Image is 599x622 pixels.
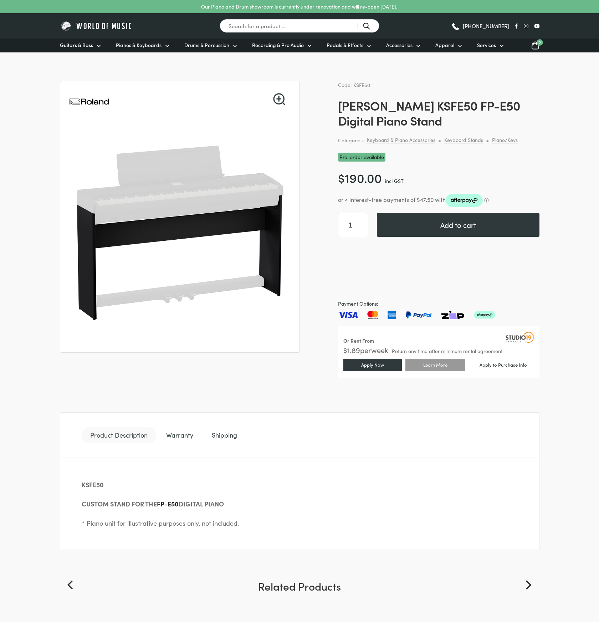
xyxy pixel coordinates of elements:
[338,213,368,237] input: Product quantity
[338,300,539,308] span: Payment Options:
[486,137,489,143] div: >
[360,345,388,355] span: per week
[338,246,539,291] iframe: PayPal
[338,81,370,88] span: Code: KSFE50
[82,480,104,489] strong: KSFE50
[477,41,496,49] span: Services
[438,137,441,143] div: >
[158,427,202,443] a: Warranty
[343,345,360,355] span: $ 1.89
[567,590,599,622] iframe: Chat with our support team
[338,311,495,319] img: Pay with Master card, Visa, American Express and Paypal
[537,39,543,46] span: 2
[338,98,539,128] h1: [PERSON_NAME] KSFE50 FP-E50 Digital Piano Stand
[367,137,435,143] a: Keyboard & Piano Accessories
[82,427,156,443] a: Product Description
[435,41,454,49] span: Apparel
[273,93,285,105] a: View full-screen image gallery
[451,21,509,31] a: [PHONE_NUMBER]
[469,360,538,370] a: Apply to Purchase Info
[82,518,410,528] p: * Piano unit for illustrative purposes only, not included.
[327,41,363,49] span: Pedals & Effects
[338,136,364,144] span: Categories:
[386,41,413,49] span: Accessories
[405,359,465,371] a: Learn More
[63,577,79,593] button: Previous
[338,153,385,162] span: Pre-order available
[82,499,224,508] strong: CUSTOM STAND FOR THE DIGITAL PIANO
[60,20,133,31] img: World of Music
[343,359,402,371] a: Apply Now
[203,427,246,443] a: Shipping
[252,41,304,49] span: Recording & Pro Audio
[377,213,539,237] button: Add to cart
[157,499,179,508] a: FP-E50
[338,169,345,186] span: $
[520,577,536,593] button: Next
[69,81,109,122] img: Roland
[492,137,518,143] a: Piano/Keys
[201,3,397,10] p: Our Piano and Drum showroom is currently under renovation and will re-open [DATE].
[60,41,93,49] span: Guitars & Bass
[338,169,382,186] bdi: 190.00
[343,337,374,345] div: Or Rent From
[69,122,291,344] img: Roland KSFE50 FP-E50 Digital Piano Stand
[385,177,404,184] span: incl GST
[220,19,379,33] input: Search for a product ...
[506,332,534,342] img: Studio19 Rentals
[184,41,229,49] span: Drums & Percussion
[392,348,502,353] span: Return any time after minimum rental agreement
[444,137,483,143] a: Keyboard Stands
[463,23,509,29] span: [PHONE_NUMBER]
[116,41,162,49] span: Pianos & Keyboards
